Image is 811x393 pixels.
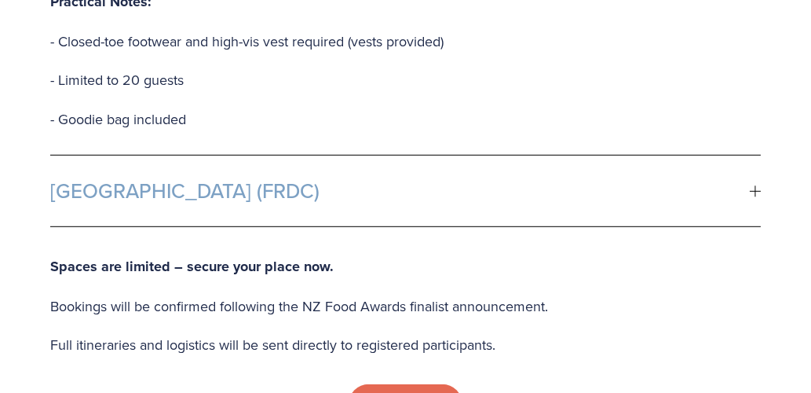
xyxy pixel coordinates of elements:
p: - Closed-toe footwear and high-vis vest required (vests provided) [50,29,548,54]
p: Full itineraries and logistics will be sent directly to registered participants. [50,332,761,358]
span: [GEOGRAPHIC_DATA] (FRDC) [50,179,750,203]
button: [GEOGRAPHIC_DATA] (FRDC) [50,156,761,226]
strong: Spaces are limited – secure your place now. [50,256,334,277]
p: - Goodie bag included [50,107,548,132]
p: Bookings will be confirmed following the NZ Food Awards finalist announcement. [50,294,761,319]
p: - Limited to 20 guests [50,68,548,93]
